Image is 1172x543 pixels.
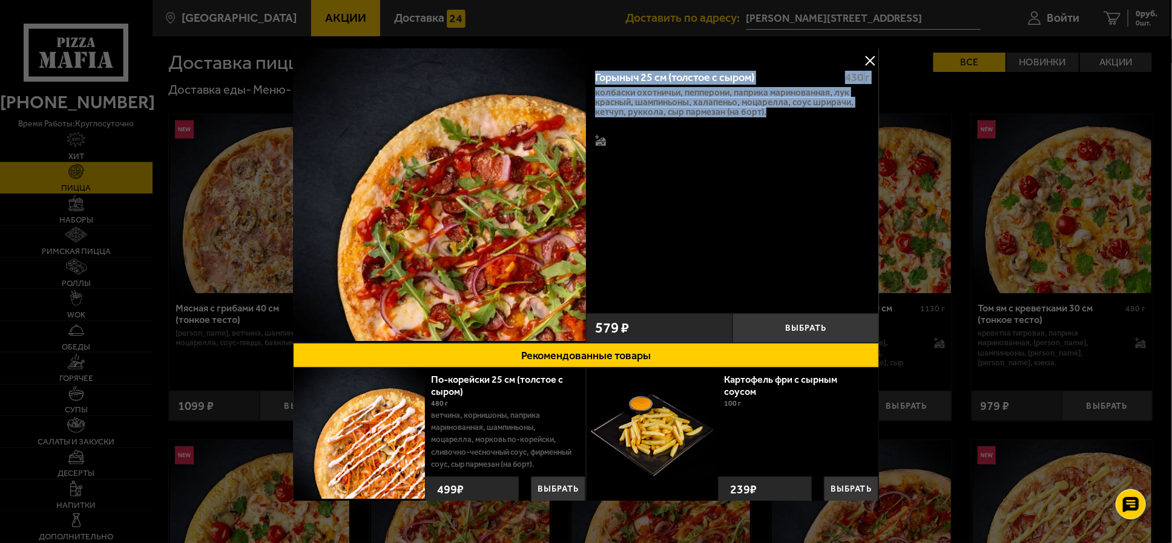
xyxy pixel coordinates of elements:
p: колбаски Охотничьи, пепперони, паприка маринованная, лук красный, шампиньоны, халапеньо, моцарелл... [595,88,870,117]
a: Горыныч 25 см (толстое с сыром) [293,48,586,343]
button: Выбрать [824,476,878,502]
span: 579 ₽ [595,320,629,335]
span: 480 г [431,399,448,408]
strong: 499 ₽ [434,477,467,501]
a: По-корейски 25 см (толстое с сыром) [431,374,563,397]
img: Горыныч 25 см (толстое с сыром) [293,48,586,341]
strong: 239 ₽ [727,477,760,501]
span: 430 г [845,71,870,84]
p: ветчина, корнишоны, паприка маринованная, шампиньоны, моцарелла, морковь по-корейски, сливочно-че... [431,409,576,470]
button: Выбрать [732,313,879,343]
div: Горыныч 25 см (толстое с сыром) [595,71,835,85]
button: Рекомендованные товары [293,343,879,368]
a: Картофель фри с сырным соусом [724,374,837,397]
span: 100 г [724,399,741,408]
button: Выбрать [531,476,585,502]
